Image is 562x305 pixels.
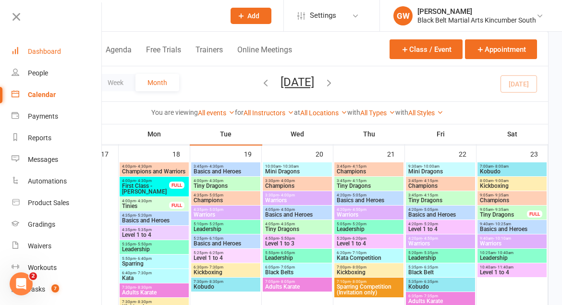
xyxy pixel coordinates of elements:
[408,294,473,298] span: 6:35pm
[265,269,330,275] span: Black Belts
[195,45,223,66] button: Trainers
[136,228,152,232] span: - 5:35pm
[28,285,45,293] div: Tasks
[169,182,184,189] div: FULL
[408,241,473,246] span: Warriors
[408,109,443,117] a: All Styles
[493,236,511,241] span: - 10:10am
[408,212,473,218] span: Basics and Heroes
[235,109,244,116] strong: for
[479,183,545,189] span: Kickboxing
[351,193,367,197] span: - 5:05pm
[122,213,187,218] span: 4:35pm
[265,197,330,203] span: Warriors
[208,222,223,226] span: - 5:25pm
[51,284,59,293] span: 7
[336,226,402,232] span: Leadership
[479,169,545,174] span: Kobudo
[28,242,51,250] div: Waivers
[336,169,402,174] span: Champions
[279,207,295,212] span: - 4:50pm
[122,256,187,261] span: 5:50pm
[135,74,179,91] button: Month
[193,197,258,203] span: Champions
[12,41,102,62] a: Dashboard
[408,226,473,232] span: Level 1 to 4
[265,169,330,174] span: Mini Dragons
[351,280,367,284] span: - 8:00pm
[300,109,347,117] a: All Locations
[193,236,258,241] span: 5:25pm
[294,109,300,116] strong: at
[122,183,170,195] span: First Class - [PERSON_NAME]
[422,179,438,183] span: - 4:15pm
[336,265,402,269] span: 7:00pm
[336,179,402,183] span: 3:45pm
[265,179,330,183] span: 3:30pm
[28,220,55,228] div: Gradings
[279,179,295,183] span: - 4:00pm
[122,199,170,203] span: 4:00pm
[408,169,473,174] span: Mini Dragons
[408,179,473,183] span: 3:45pm
[336,197,402,203] span: Basics and Heroes
[265,284,330,290] span: Adults Karate
[122,232,187,238] span: Level 1 to 4
[122,300,187,304] span: 7:30pm
[193,226,258,232] span: Leadership
[360,109,395,117] a: All Types
[336,241,402,246] span: Level 1 to 4
[28,48,61,55] div: Dashboard
[479,269,545,275] span: Level 1 to 4
[408,284,473,290] span: Kobudo
[101,146,118,161] div: 17
[408,255,473,261] span: Leadership
[405,124,476,144] th: Fri
[265,183,330,189] span: Champions
[231,8,271,24] button: Add
[122,261,187,267] span: Sparring
[12,257,102,279] a: Workouts
[336,255,402,261] span: Kata Competition
[96,74,135,91] button: Week
[193,169,258,174] span: Basics and Heroes
[136,242,152,246] span: - 5:50pm
[408,183,473,189] span: Champions
[208,265,223,269] span: - 7:30pm
[336,222,402,226] span: 5:05pm
[347,109,360,116] strong: with
[316,146,333,161] div: 20
[57,9,218,23] input: Search...
[208,164,223,169] span: - 4:30pm
[493,179,509,183] span: - 9:00am
[28,134,51,142] div: Reports
[136,179,152,183] span: - 4:30pm
[193,269,258,275] span: Kickboxing
[208,179,223,183] span: - 4:30pm
[459,146,476,161] div: 22
[496,251,513,255] span: - 10:40am
[530,146,548,161] div: 23
[122,290,187,295] span: Adults Karate
[122,246,187,252] span: Leadership
[28,199,69,207] div: Product Sales
[395,109,408,116] strong: with
[122,271,187,275] span: 6:40pm
[422,207,438,212] span: - 5:05pm
[136,271,152,275] span: - 7:30pm
[408,197,473,203] span: Tiny Dragons
[12,279,102,300] a: Tasks 7
[479,251,545,255] span: 10:25am
[136,199,152,203] span: - 4:30pm
[208,280,223,284] span: - 8:30pm
[408,236,473,241] span: 4:20pm
[479,222,545,226] span: 9:40am
[279,222,295,226] span: - 4:35pm
[476,124,548,144] th: Sat
[265,226,330,232] span: Tiny Dragons
[265,236,330,241] span: 4:50pm
[122,164,187,169] span: 4:00pm
[422,251,438,255] span: - 5:35pm
[387,146,404,161] div: 21
[465,39,537,59] button: Appointment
